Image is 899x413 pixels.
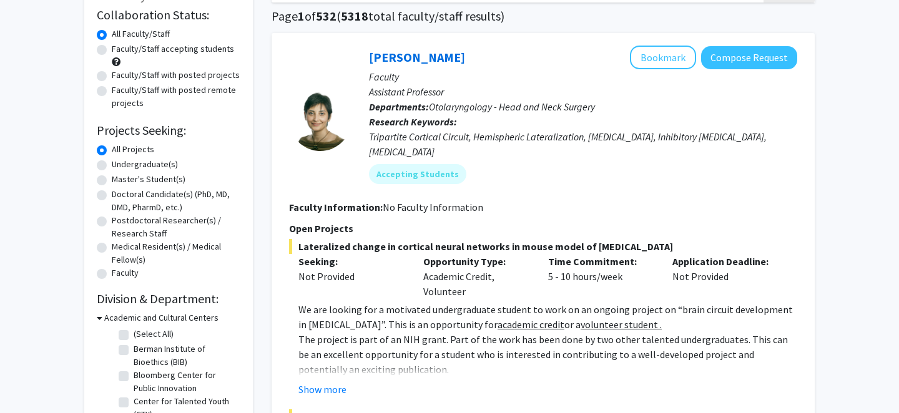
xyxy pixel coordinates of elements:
[112,266,139,279] label: Faculty
[112,42,234,56] label: Faculty/Staff accepting students
[369,129,797,159] div: Tripartite Cortical Circuit, Hemispheric Lateralization, [MEDICAL_DATA], Inhibitory [MEDICAL_DATA...
[663,254,788,299] div: Not Provided
[104,311,219,324] h3: Academic and Cultural Centers
[341,8,368,24] span: 5318
[289,221,797,236] p: Open Projects
[298,254,405,269] p: Seeking:
[289,201,383,213] b: Faculty Information:
[112,158,178,171] label: Undergraduate(s)
[289,239,797,254] span: Lateralized change in cortical neural networks in mouse model of [MEDICAL_DATA]
[369,69,797,84] p: Faculty
[369,49,465,65] a: [PERSON_NAME]
[9,357,53,404] iframe: Chat
[369,115,457,128] b: Research Keywords:
[112,214,240,240] label: Postdoctoral Researcher(s) / Research Staff
[298,302,797,332] p: We are looking for a motivated undergraduate student to work on an ongoing project on “brain circ...
[298,8,305,24] span: 1
[97,291,240,306] h2: Division & Department:
[581,318,662,331] u: volunteer student .
[498,318,564,331] u: academic credit
[298,332,797,377] p: The project is part of an NIH grant. Part of the work has been done by two other talented undergr...
[112,27,170,41] label: All Faculty/Staff
[112,188,240,214] label: Doctoral Candidate(s) (PhD, MD, DMD, PharmD, etc.)
[112,84,240,110] label: Faculty/Staff with posted remote projects
[112,69,240,82] label: Faculty/Staff with posted projects
[548,254,654,269] p: Time Commitment:
[298,382,346,397] button: Show more
[134,343,237,369] label: Berman Institute of Bioethics (BIB)
[429,100,595,113] span: Otolaryngology - Head and Neck Surgery
[134,328,174,341] label: (Select All)
[672,254,779,269] p: Application Deadline:
[539,254,664,299] div: 5 - 10 hours/week
[272,9,815,24] h1: Page of ( total faculty/staff results)
[701,46,797,69] button: Compose Request to Tara Deemyad
[369,84,797,99] p: Assistant Professor
[423,254,529,269] p: Opportunity Type:
[630,46,696,69] button: Add Tara Deemyad to Bookmarks
[112,143,154,156] label: All Projects
[112,240,240,266] label: Medical Resident(s) / Medical Fellow(s)
[414,254,539,299] div: Academic Credit, Volunteer
[97,123,240,138] h2: Projects Seeking:
[112,173,185,186] label: Master's Student(s)
[134,369,237,395] label: Bloomberg Center for Public Innovation
[369,100,429,113] b: Departments:
[383,201,483,213] span: No Faculty Information
[298,269,405,284] div: Not Provided
[97,7,240,22] h2: Collaboration Status:
[369,164,466,184] mat-chip: Accepting Students
[316,8,337,24] span: 532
